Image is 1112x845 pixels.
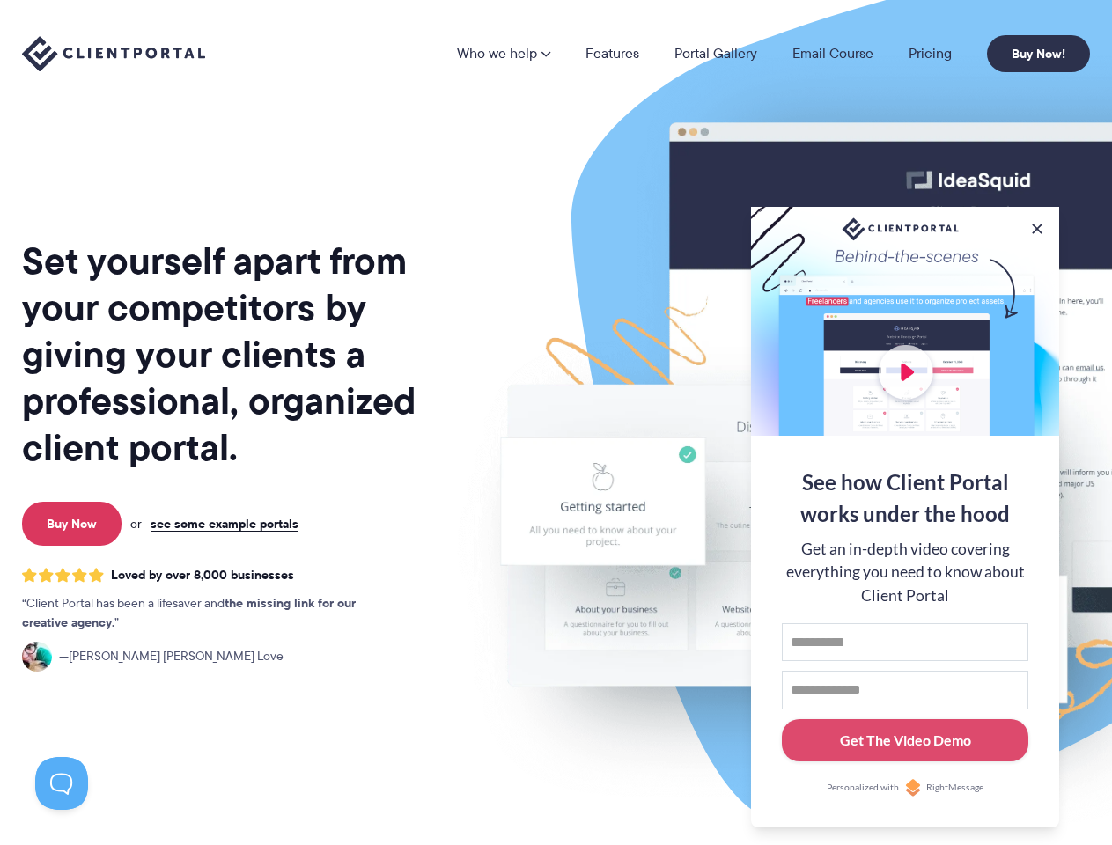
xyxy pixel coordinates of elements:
span: Personalized with [827,781,899,795]
a: Personalized withRightMessage [782,779,1028,797]
div: See how Client Portal works under the hood [782,467,1028,530]
p: Client Portal has been a lifesaver and . [22,594,392,633]
span: Loved by over 8,000 businesses [111,568,294,583]
a: Features [585,47,639,61]
a: see some example portals [151,516,298,532]
div: Get The Video Demo [840,730,971,751]
span: [PERSON_NAME] [PERSON_NAME] Love [59,647,284,666]
strong: the missing link for our creative agency [22,593,356,632]
a: Who we help [457,47,550,61]
button: Get The Video Demo [782,719,1028,762]
h1: Set yourself apart from your competitors by giving your clients a professional, organized client ... [22,238,449,471]
img: Personalized with RightMessage [904,779,922,797]
span: RightMessage [926,781,983,795]
a: Buy Now [22,502,122,546]
iframe: Toggle Customer Support [35,757,88,810]
a: Portal Gallery [674,47,757,61]
a: Buy Now! [987,35,1090,72]
a: Pricing [909,47,952,61]
div: Get an in-depth video covering everything you need to know about Client Portal [782,538,1028,607]
a: Email Course [792,47,873,61]
span: or [130,516,142,532]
